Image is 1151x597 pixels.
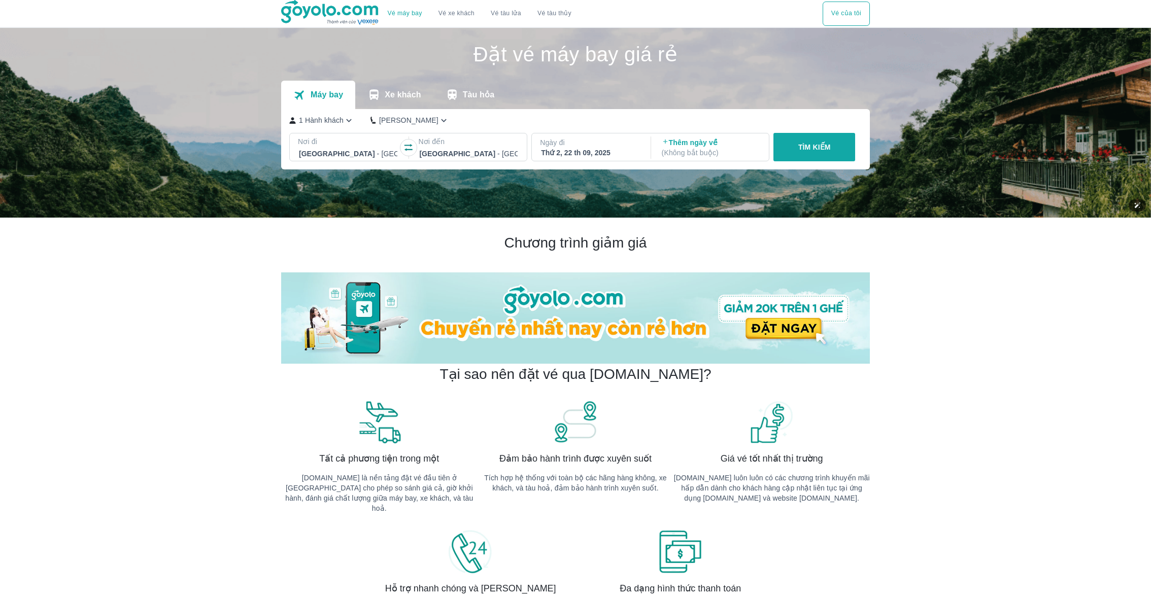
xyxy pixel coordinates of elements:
div: choose transportation mode [380,2,580,26]
p: ( Không bắt buộc ) [662,148,760,158]
div: transportation tabs [281,81,506,109]
p: Ngày đi [540,137,640,148]
span: Đảm bảo hành trình được xuyên suốt [499,452,652,465]
div: Thứ 2, 22 th 09, 2025 [541,148,639,158]
img: banner [356,400,402,444]
span: Giá vé tốt nhất thị trường [721,452,823,465]
img: banner [749,400,795,444]
p: Thêm ngày về [662,137,760,158]
p: Tích hợp hệ thống với toàn bộ các hãng hàng không, xe khách, và tàu hoả, đảm bảo hành trình xuyên... [478,473,674,493]
p: TÌM KIẾM [798,142,831,152]
h1: Đặt vé máy bay giá rẻ [281,44,870,64]
a: Vé xe khách [438,10,475,17]
span: Tất cả phương tiện trong một [319,452,439,465]
p: Nơi đến [418,136,519,147]
button: [PERSON_NAME] [370,115,449,126]
span: Đa dạng hình thức thanh toán [620,582,741,594]
a: Vé tàu lửa [483,2,529,26]
a: Vé máy bay [388,10,422,17]
p: [DOMAIN_NAME] là nền tảng đặt vé đầu tiên ở [GEOGRAPHIC_DATA] cho phép so sánh giá cả, giờ khởi h... [281,473,478,513]
button: TÌM KIẾM [773,133,855,161]
p: Xe khách [385,90,421,100]
p: 1 Hành khách [299,115,344,125]
h2: Tại sao nên đặt vé qua [DOMAIN_NAME]? [439,365,711,383]
button: Vé tàu thủy [529,2,580,26]
img: banner [448,530,493,574]
button: 1 Hành khách [289,115,354,126]
button: Vé của tôi [823,2,870,26]
img: banner-home [281,272,870,364]
p: Máy bay [311,90,343,100]
h2: Chương trình giảm giá [281,234,870,252]
p: [DOMAIN_NAME] luôn luôn có các chương trình khuyến mãi hấp dẫn dành cho khách hàng cập nhật liên ... [673,473,870,503]
img: banner [658,530,703,574]
p: Nơi đi [298,136,398,147]
p: [PERSON_NAME] [379,115,438,125]
img: banner [553,400,598,444]
div: choose transportation mode [823,2,870,26]
span: Hỗ trợ nhanh chóng và [PERSON_NAME] [385,582,556,594]
p: Tàu hỏa [463,90,495,100]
